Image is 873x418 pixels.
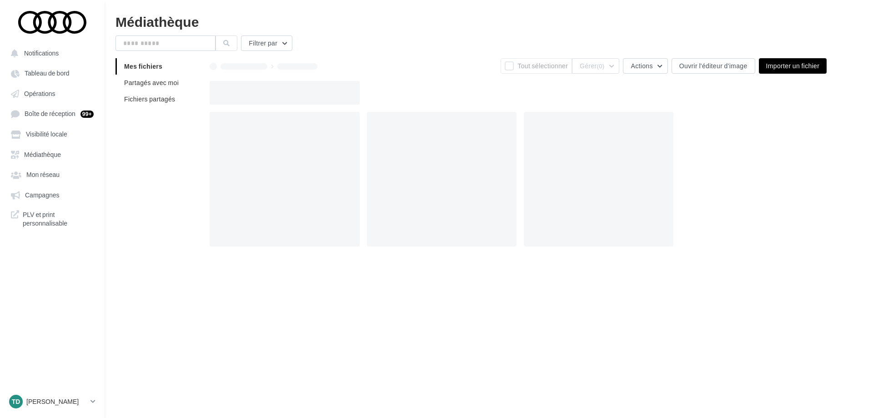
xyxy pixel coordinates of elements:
span: Partagés avec moi [124,79,179,86]
span: Médiathèque [24,151,61,158]
button: Notifications [5,45,95,61]
button: Tout sélectionner [501,58,572,74]
span: Tableau de bord [25,70,70,77]
span: Notifications [24,49,59,57]
a: Médiathèque [5,146,99,162]
span: Campagnes [25,191,60,199]
p: [PERSON_NAME] [26,397,87,406]
span: PLV et print personnalisable [23,210,94,228]
a: PLV et print personnalisable [5,206,99,232]
a: TD [PERSON_NAME] [7,393,97,410]
span: Mes fichiers [124,62,162,70]
a: Boîte de réception 99+ [5,105,99,122]
span: Fichiers partagés [124,95,175,103]
span: (0) [597,62,605,70]
button: Actions [623,58,667,74]
span: Boîte de réception [25,110,75,118]
div: Médiathèque [115,15,862,28]
button: Filtrer par [241,35,292,51]
button: Importer un fichier [759,58,827,74]
span: Opérations [24,90,55,97]
button: Gérer(0) [572,58,619,74]
a: Tableau de bord [5,65,99,81]
span: TD [12,397,20,406]
div: 99+ [80,111,94,118]
a: Campagnes [5,186,99,203]
a: Opérations [5,85,99,101]
button: Ouvrir l'éditeur d'image [672,58,755,74]
span: Visibilité locale [26,131,67,138]
a: Mon réseau [5,166,99,182]
a: Visibilité locale [5,126,99,142]
span: Importer un fichier [766,62,820,70]
span: Mon réseau [26,171,60,179]
span: Actions [631,62,652,70]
